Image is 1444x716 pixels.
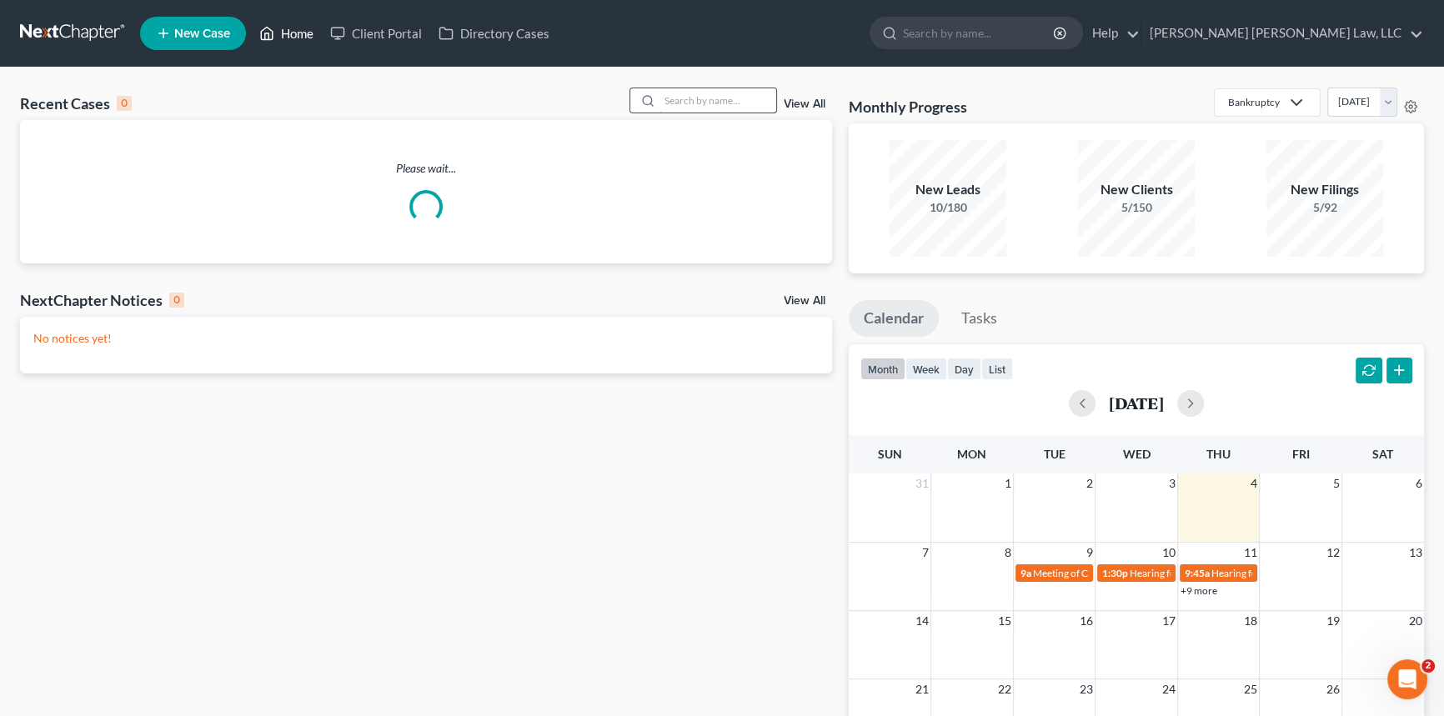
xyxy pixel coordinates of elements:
span: 14 [914,611,930,631]
span: 10 [1161,543,1177,563]
div: 10/180 [890,199,1006,216]
a: Help [1084,18,1140,48]
span: 17 [1161,611,1177,631]
span: 18 [1242,611,1259,631]
span: 23 [1078,679,1095,699]
div: New Leads [890,180,1006,199]
button: list [981,358,1013,380]
span: 6 [1414,473,1424,493]
span: 24 [1161,679,1177,699]
a: Calendar [849,300,939,337]
a: View All [784,98,825,110]
span: Fri [1292,447,1310,461]
span: 21 [914,679,930,699]
a: Directory Cases [430,18,558,48]
div: 5/150 [1078,199,1195,216]
span: 9 [1085,543,1095,563]
h3: Monthly Progress [849,97,967,117]
h2: [DATE] [1109,394,1164,412]
div: 5/92 [1266,199,1383,216]
span: 19 [1325,611,1341,631]
span: Sun [878,447,902,461]
span: 5 [1331,473,1341,493]
input: Search by name... [659,88,776,113]
a: [PERSON_NAME] [PERSON_NAME] Law, LLC [1141,18,1423,48]
span: Tue [1043,447,1065,461]
a: +9 more [1181,584,1217,597]
a: Tasks [946,300,1012,337]
span: 15 [996,611,1013,631]
span: 2 [1421,659,1435,673]
div: New Filings [1266,180,1383,199]
span: 7 [920,543,930,563]
button: month [860,358,905,380]
button: day [947,358,981,380]
span: 1:30p [1102,567,1128,579]
div: Recent Cases [20,93,132,113]
span: 9:45a [1185,567,1210,579]
span: 4 [1249,473,1259,493]
span: Sat [1372,447,1393,461]
span: 25 [1242,679,1259,699]
span: 3 [1167,473,1177,493]
span: 26 [1325,679,1341,699]
span: Hearing for [PERSON_NAME] & [PERSON_NAME] [1211,567,1430,579]
button: week [905,358,947,380]
input: Search by name... [903,18,1055,48]
a: View All [784,295,825,307]
span: 16 [1078,611,1095,631]
span: 22 [996,679,1013,699]
a: Home [251,18,322,48]
span: New Case [174,28,230,40]
span: 2 [1085,473,1095,493]
span: 12 [1325,543,1341,563]
span: 11 [1242,543,1259,563]
span: Meeting of Creditors for [PERSON_NAME] [1033,567,1218,579]
p: No notices yet! [33,330,819,347]
span: 8 [1003,543,1013,563]
span: Thu [1206,447,1231,461]
div: 0 [117,96,132,111]
div: Bankruptcy [1228,95,1280,109]
span: 1 [1003,473,1013,493]
span: 13 [1407,543,1424,563]
iframe: Intercom live chat [1387,659,1427,699]
div: NextChapter Notices [20,290,184,310]
p: Please wait... [20,160,832,177]
span: Wed [1122,447,1150,461]
span: Mon [957,447,986,461]
div: New Clients [1078,180,1195,199]
span: 9a [1020,567,1031,579]
span: 20 [1407,611,1424,631]
a: Client Portal [322,18,430,48]
span: Hearing for [PERSON_NAME] [1130,567,1260,579]
span: 31 [914,473,930,493]
div: 0 [169,293,184,308]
